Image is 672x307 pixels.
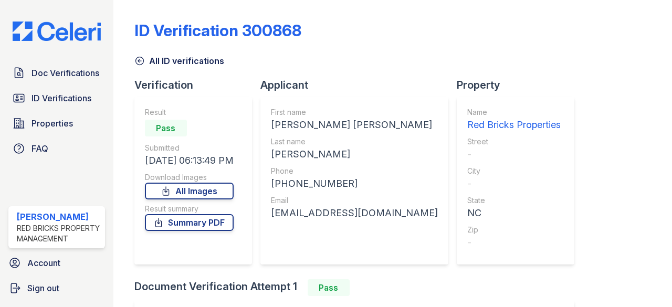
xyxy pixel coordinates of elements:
[467,235,561,250] div: -
[4,252,109,273] a: Account
[457,78,583,92] div: Property
[271,118,438,132] div: [PERSON_NAME] [PERSON_NAME]
[145,107,234,118] div: Result
[467,225,561,235] div: Zip
[8,138,105,159] a: FAQ
[31,67,99,79] span: Doc Verifications
[467,107,561,132] a: Name Red Bricks Properties
[27,257,60,269] span: Account
[467,136,561,147] div: Street
[467,206,561,220] div: NC
[27,282,59,294] span: Sign out
[134,21,301,40] div: ID Verification 300868
[145,120,187,136] div: Pass
[271,206,438,220] div: [EMAIL_ADDRESS][DOMAIN_NAME]
[467,118,561,132] div: Red Bricks Properties
[271,107,438,118] div: First name
[271,136,438,147] div: Last name
[145,183,234,199] a: All Images
[467,166,561,176] div: City
[145,143,234,153] div: Submitted
[145,214,234,231] a: Summary PDF
[467,176,561,191] div: -
[31,92,91,104] span: ID Verifications
[8,113,105,134] a: Properties
[145,153,234,168] div: [DATE] 06:13:49 PM
[4,22,109,41] img: CE_Logo_Blue-a8612792a0a2168367f1c8372b55b34899dd931a85d93a1a3d3e32e68fde9ad4.png
[308,279,350,296] div: Pass
[467,107,561,118] div: Name
[134,279,583,296] div: Document Verification Attempt 1
[134,78,260,92] div: Verification
[17,210,101,223] div: [PERSON_NAME]
[17,223,101,244] div: Red Bricks Property Management
[271,147,438,162] div: [PERSON_NAME]
[8,62,105,83] a: Doc Verifications
[271,176,438,191] div: [PHONE_NUMBER]
[31,142,48,155] span: FAQ
[145,204,234,214] div: Result summary
[4,278,109,299] a: Sign out
[260,78,457,92] div: Applicant
[31,117,73,130] span: Properties
[8,88,105,109] a: ID Verifications
[271,166,438,176] div: Phone
[271,195,438,206] div: Email
[467,195,561,206] div: State
[467,147,561,162] div: -
[134,55,224,67] a: All ID verifications
[145,172,234,183] div: Download Images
